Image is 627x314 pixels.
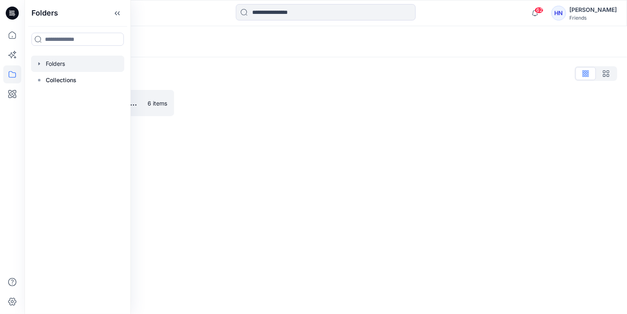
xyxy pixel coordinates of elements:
[551,6,566,20] div: HN
[569,5,617,15] div: [PERSON_NAME]
[535,7,544,13] span: 62
[569,15,617,21] div: Friends
[148,99,168,108] p: 6 items
[46,75,76,85] p: Collections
